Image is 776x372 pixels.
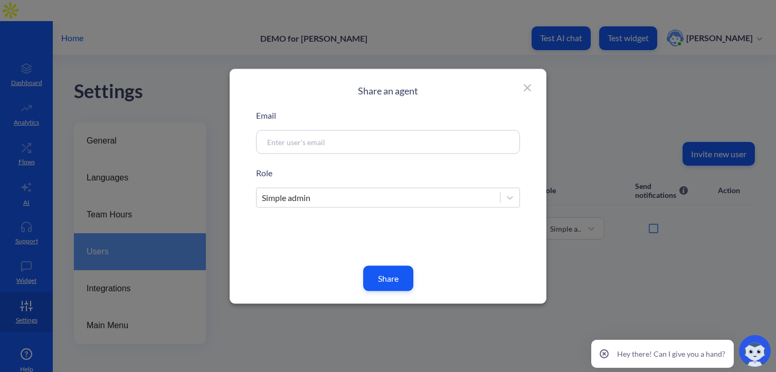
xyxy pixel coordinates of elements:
[617,348,725,359] p: Hey there! Can I give you a hand?
[262,136,489,148] input: Enter user's email
[262,191,310,204] div: Simple admin
[739,335,771,367] img: copilot-icon.svg
[256,109,520,121] p: Email
[256,166,520,179] p: Role
[256,84,520,96] h2: Share an agent
[363,265,413,291] button: Share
